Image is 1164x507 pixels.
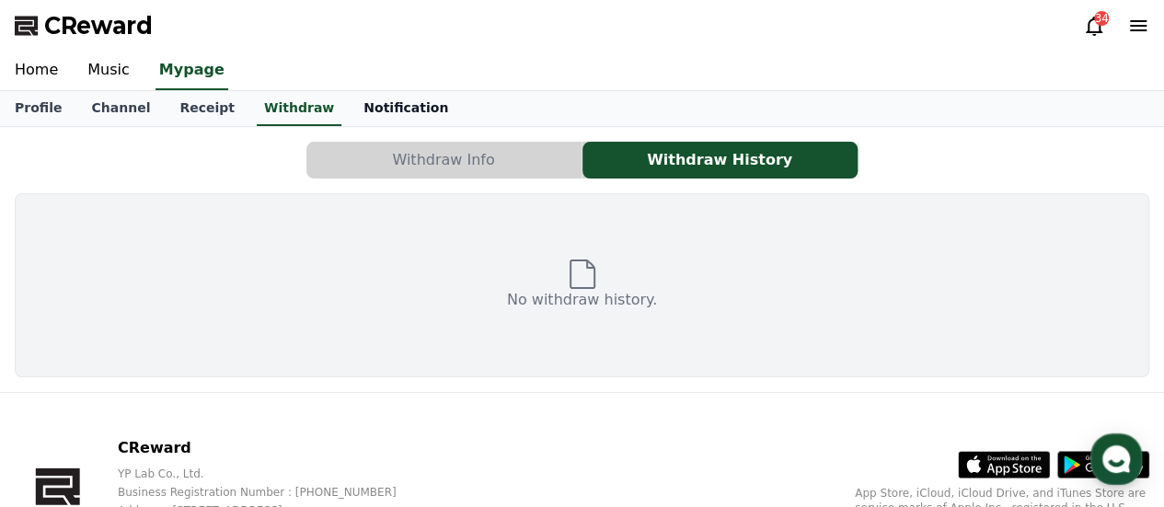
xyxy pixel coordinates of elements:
a: Music [73,52,144,90]
a: CReward [15,11,153,40]
span: Messages [153,383,207,398]
p: No withdraw history. [507,289,657,311]
a: Mypage [156,52,228,90]
span: Home [47,382,79,397]
div: 34 [1094,11,1109,26]
a: 34 [1083,15,1105,37]
a: Home [6,354,121,400]
a: Withdraw [257,91,341,126]
a: Withdraw Info [306,142,582,179]
button: Withdraw History [582,142,858,179]
p: Business Registration Number : [PHONE_NUMBER] [118,485,426,500]
span: CReward [44,11,153,40]
a: Messages [121,354,237,400]
button: Withdraw Info [306,142,582,179]
a: Notification [349,91,463,126]
a: Receipt [165,91,249,126]
a: Settings [237,354,353,400]
p: YP Lab Co., Ltd. [118,467,426,481]
p: CReward [118,437,426,459]
span: Settings [272,382,317,397]
a: Channel [76,91,165,126]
